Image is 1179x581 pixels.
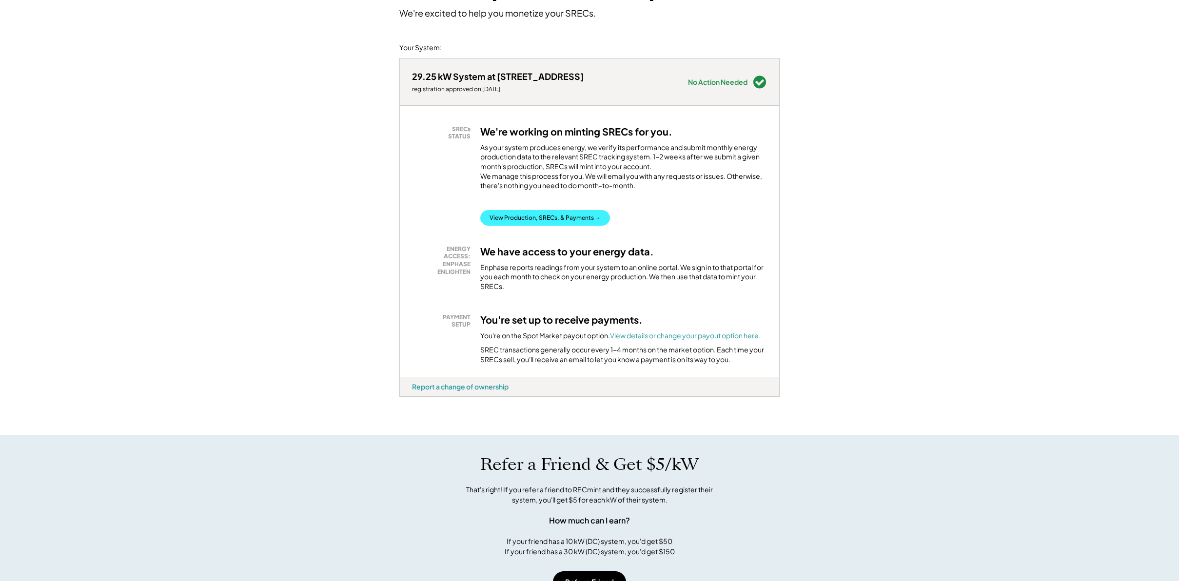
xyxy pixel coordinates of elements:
[480,313,643,326] h3: You're set up to receive payments.
[399,397,431,401] div: viw4nqgt - MD 1.5x (BT)
[417,125,471,140] div: SRECs STATUS
[480,331,761,341] div: You're on the Spot Market payout option.
[480,245,654,258] h3: We have access to your energy data.
[505,536,675,557] div: If your friend has a 10 kW (DC) system, you'd get $50 If your friend has a 30 kW (DC) system, you...
[455,484,724,505] div: That's right! If you refer a friend to RECmint and they successfully register their system, you'l...
[480,143,767,195] div: As your system produces energy, we verify its performance and submit monthly energy production da...
[417,313,471,329] div: PAYMENT SETUP
[549,515,630,526] div: How much can I earn?
[480,345,767,364] div: SREC transactions generally occur every 1-4 months on the market option. Each time your SRECs sel...
[412,71,584,82] div: 29.25 kW System at [STREET_ADDRESS]
[480,125,672,138] h3: We're working on minting SRECs for you.
[412,85,584,93] div: registration approved on [DATE]
[480,263,767,291] div: Enphase reports readings from your system to an online portal. We sign in to that portal for you ...
[399,7,596,19] div: We're excited to help you monetize your SRECs.
[412,382,509,391] div: Report a change of ownership
[417,245,471,275] div: ENERGY ACCESS: ENPHASE ENLIGHTEN
[480,454,699,475] h1: Refer a Friend & Get $5/kW
[480,210,610,226] button: View Production, SRECs, & Payments →
[399,43,442,53] div: Your System:
[688,78,747,85] div: No Action Needed
[610,331,761,340] a: View details or change your payout option here.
